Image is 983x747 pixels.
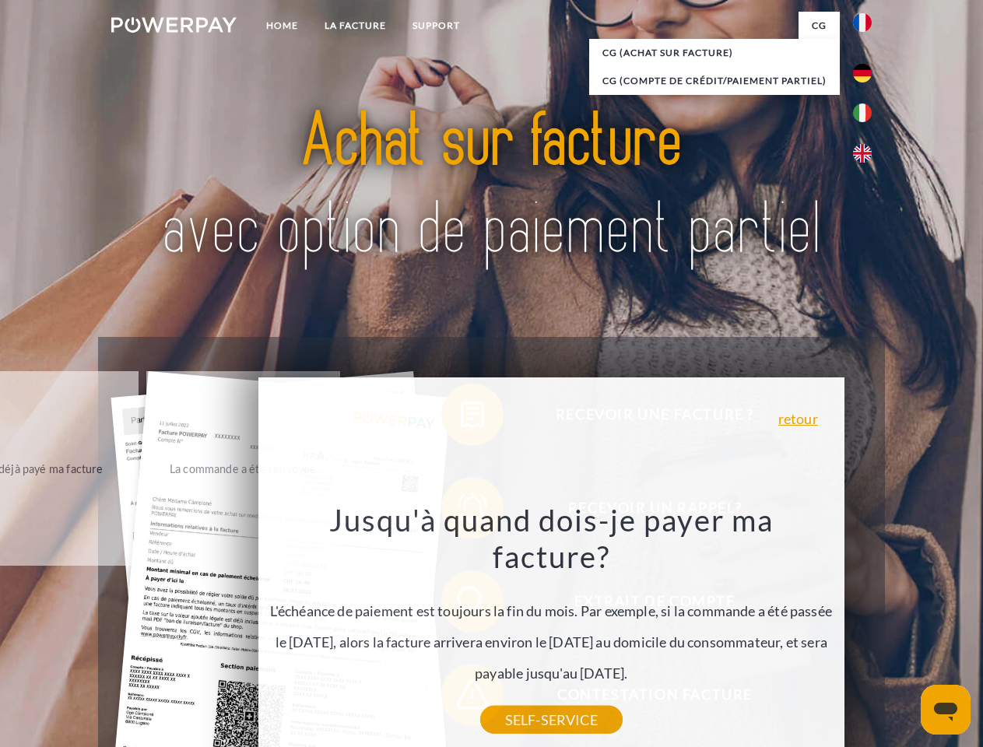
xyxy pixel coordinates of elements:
a: CG (achat sur facture) [589,39,840,67]
img: fr [853,13,872,32]
a: CG (Compte de crédit/paiement partiel) [589,67,840,95]
div: L'échéance de paiement est toujours la fin du mois. Par exemple, si la commande a été passée le [... [267,501,835,720]
a: SELF-SERVICE [480,706,623,734]
img: en [853,144,872,163]
a: Home [253,12,311,40]
a: CG [799,12,840,40]
a: Support [399,12,473,40]
h3: Jusqu'à quand dois-je payer ma facture? [267,501,835,576]
img: title-powerpay_fr.svg [149,75,834,298]
iframe: Bouton de lancement de la fenêtre de messagerie [921,685,971,735]
a: retour [778,412,818,426]
img: logo-powerpay-white.svg [111,17,237,33]
div: La commande a été renvoyée [156,458,331,479]
img: it [853,103,872,122]
img: de [853,64,872,82]
a: LA FACTURE [311,12,399,40]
